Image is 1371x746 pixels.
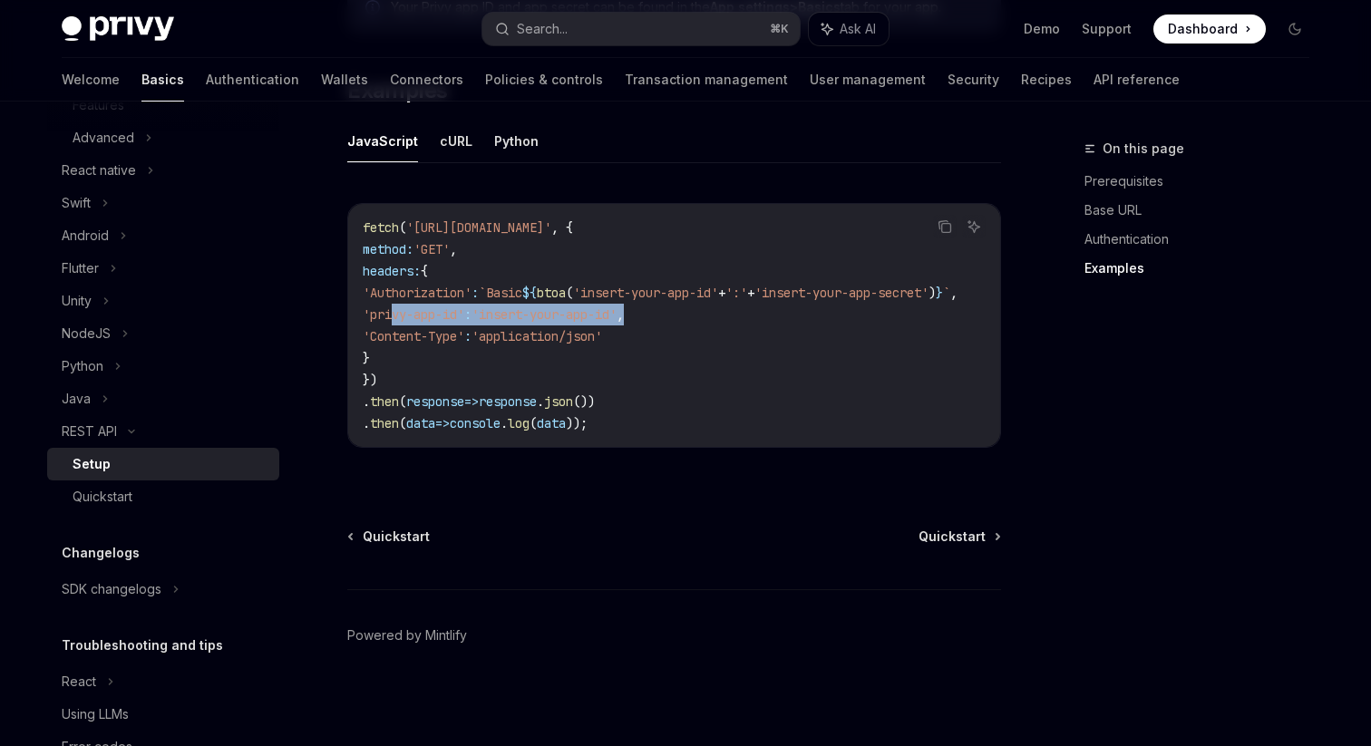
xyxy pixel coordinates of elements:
[440,120,472,162] button: cURL
[464,328,472,344] span: :
[413,241,450,257] span: 'GET'
[919,528,986,546] span: Quickstart
[537,285,566,301] span: btoa
[522,285,537,301] span: ${
[551,219,573,236] span: , {
[517,18,568,40] div: Search...
[363,306,464,323] span: 'privy-app-id'
[363,328,464,344] span: 'Content-Type'
[479,285,522,301] span: `Basic
[62,703,129,725] div: Using LLMs
[62,578,161,600] div: SDK changelogs
[363,528,430,546] span: Quickstart
[494,120,539,162] button: Python
[472,285,479,301] span: :
[1084,167,1324,196] a: Prerequisites
[1024,20,1060,38] a: Demo
[479,393,537,410] span: response
[1168,20,1238,38] span: Dashboard
[47,698,279,731] a: Using LLMs
[573,285,718,301] span: 'insert-your-app-id'
[544,393,573,410] span: json
[399,415,406,431] span: (
[810,58,926,102] a: User management
[406,393,464,410] span: response
[464,306,472,323] span: :
[73,486,132,508] div: Quickstart
[363,350,370,366] span: }
[1094,58,1180,102] a: API reference
[450,415,501,431] span: console
[62,225,109,247] div: Android
[47,448,279,480] a: Setup
[450,241,457,257] span: ,
[62,192,91,214] div: Swift
[1280,15,1309,44] button: Toggle dark mode
[625,58,788,102] a: Transaction management
[62,388,91,410] div: Java
[919,528,999,546] a: Quickstart
[406,415,435,431] span: data
[472,306,617,323] span: 'insert-your-app-id'
[421,263,428,279] span: {
[363,285,472,301] span: 'Authorization'
[1082,20,1132,38] a: Support
[943,285,950,301] span: `
[1084,196,1324,225] a: Base URL
[73,127,134,149] div: Advanced
[537,415,566,431] span: data
[933,215,957,238] button: Copy the contents from the code block
[1153,15,1266,44] a: Dashboard
[399,219,406,236] span: (
[950,285,958,301] span: ,
[62,323,111,344] div: NodeJS
[770,22,789,36] span: ⌘ K
[840,20,876,38] span: Ask AI
[435,415,450,431] span: =>
[464,393,479,410] span: =>
[62,257,99,279] div: Flutter
[363,372,377,388] span: })
[472,328,602,344] span: 'application/json'
[390,58,463,102] a: Connectors
[62,671,96,693] div: React
[62,58,120,102] a: Welcome
[718,285,725,301] span: +
[1021,58,1072,102] a: Recipes
[73,453,111,475] div: Setup
[936,285,943,301] span: }
[62,635,223,656] h5: Troubleshooting and tips
[62,290,92,312] div: Unity
[62,421,117,442] div: REST API
[62,542,140,564] h5: Changelogs
[406,219,551,236] span: '[URL][DOMAIN_NAME]'
[617,306,624,323] span: ,
[754,285,929,301] span: 'insert-your-app-secret'
[1084,254,1324,283] a: Examples
[485,58,603,102] a: Policies & controls
[929,285,936,301] span: )
[370,393,399,410] span: then
[530,415,537,431] span: (
[363,393,370,410] span: .
[948,58,999,102] a: Security
[206,58,299,102] a: Authentication
[537,393,544,410] span: .
[566,285,573,301] span: (
[809,13,889,45] button: Ask AI
[482,13,800,45] button: Search...⌘K
[501,415,508,431] span: .
[363,263,421,279] span: headers:
[399,393,406,410] span: (
[62,355,103,377] div: Python
[321,58,368,102] a: Wallets
[47,480,279,513] a: Quickstart
[370,415,399,431] span: then
[747,285,754,301] span: +
[363,219,399,236] span: fetch
[566,415,588,431] span: ));
[62,160,136,181] div: React native
[363,241,413,257] span: method:
[1103,138,1184,160] span: On this page
[1084,225,1324,254] a: Authentication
